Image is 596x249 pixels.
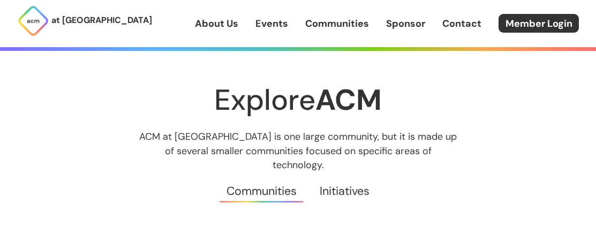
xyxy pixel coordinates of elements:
[195,17,238,31] a: About Us
[305,17,369,31] a: Communities
[386,17,425,31] a: Sponsor
[308,172,381,210] a: Initiatives
[255,17,288,31] a: Events
[215,172,308,210] a: Communities
[499,14,579,33] a: Member Login
[442,17,481,31] a: Contact
[51,13,152,27] p: at [GEOGRAPHIC_DATA]
[17,5,49,37] img: ACM Logo
[315,81,382,119] strong: ACM
[130,130,467,171] p: ACM at [GEOGRAPHIC_DATA] is one large community, but it is made up of several smaller communities...
[41,84,555,116] h1: Explore
[17,5,152,37] a: at [GEOGRAPHIC_DATA]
